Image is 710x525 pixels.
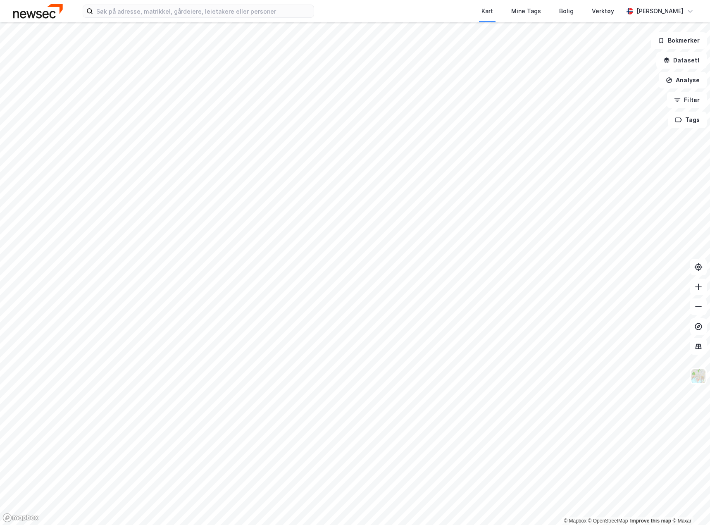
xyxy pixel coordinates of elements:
div: Verktøy [592,6,614,16]
div: Mine Tags [511,6,541,16]
div: Bolig [559,6,574,16]
iframe: Chat Widget [669,485,710,525]
input: Søk på adresse, matrikkel, gårdeiere, leietakere eller personer [93,5,314,17]
img: newsec-logo.f6e21ccffca1b3a03d2d.png [13,4,63,18]
img: Z [691,368,706,384]
button: Filter [667,92,707,108]
div: [PERSON_NAME] [636,6,684,16]
button: Bokmerker [651,32,707,49]
button: Datasett [656,52,707,69]
a: OpenStreetMap [588,518,628,524]
button: Analyse [659,72,707,88]
a: Mapbox homepage [2,513,39,523]
div: Kart [481,6,493,16]
a: Improve this map [630,518,671,524]
button: Tags [668,112,707,128]
a: Mapbox [564,518,586,524]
